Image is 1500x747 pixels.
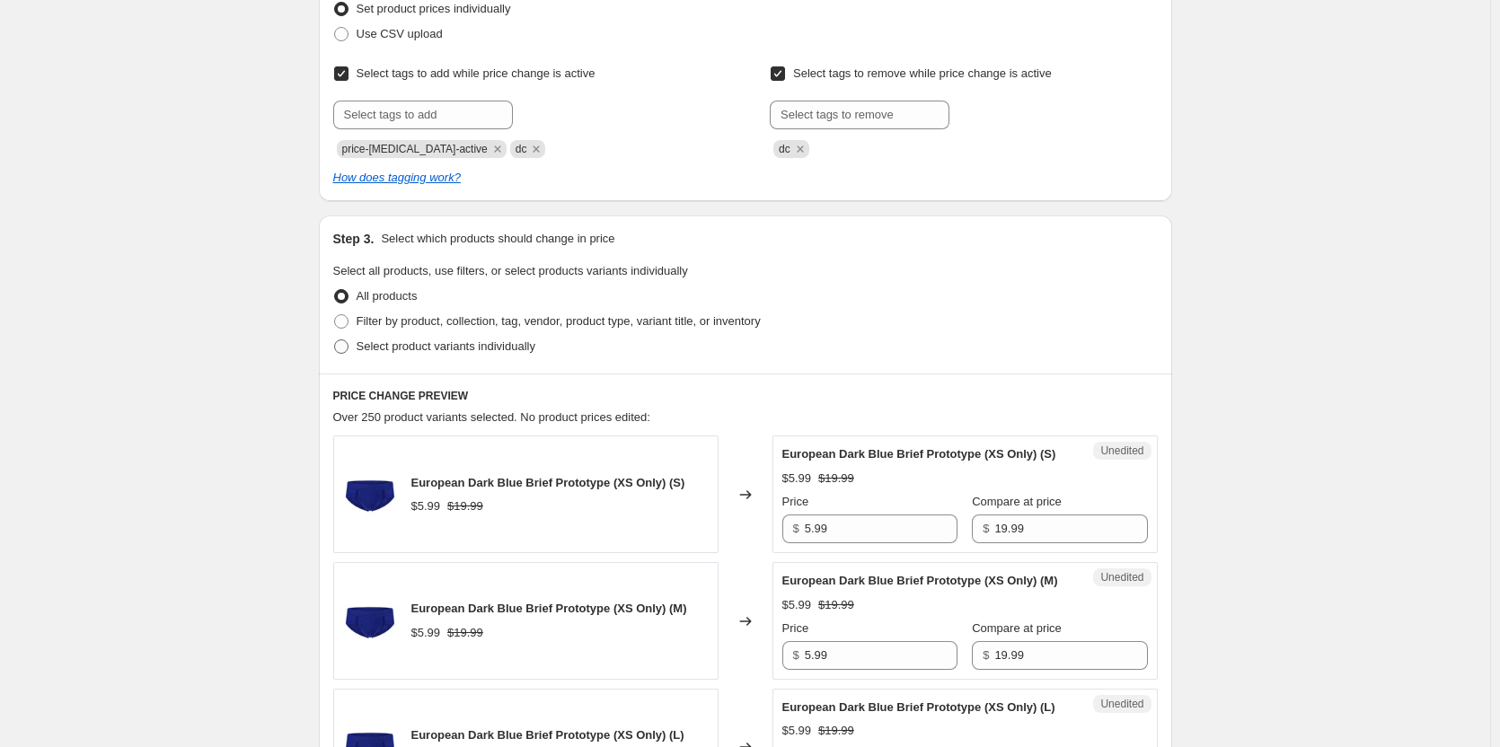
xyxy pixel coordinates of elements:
span: Use CSV upload [357,27,443,40]
img: 711841530921_barkblue_1_80x.jpg [343,594,397,648]
strike: $19.99 [447,624,483,642]
a: How does tagging work? [333,171,461,184]
span: Filter by product, collection, tag, vendor, product type, variant title, or inventory [357,314,761,328]
span: dc [779,143,790,155]
span: All products [357,289,418,303]
span: Unedited [1100,697,1143,711]
img: 711841530921_barkblue_1_80x.jpg [343,468,397,522]
div: $5.99 [411,624,441,642]
div: $5.99 [782,722,812,740]
span: Compare at price [972,495,1062,508]
span: $ [983,648,989,662]
input: Select tags to add [333,101,513,129]
span: European Dark Blue Brief Prototype (XS Only) (S) [782,447,1056,461]
span: dc [516,143,527,155]
span: European Dark Blue Brief Prototype (XS Only) (S) [411,476,685,489]
span: Select tags to add while price change is active [357,66,596,80]
span: Price [782,621,809,635]
span: Select all products, use filters, or select products variants individually [333,264,688,277]
span: Over 250 product variants selected. No product prices edited: [333,410,650,424]
strike: $19.99 [818,470,854,488]
div: $5.99 [411,497,441,515]
p: Select which products should change in price [381,230,614,248]
span: Unedited [1100,444,1143,458]
span: European Dark Blue Brief Prototype (XS Only) (M) [411,602,687,615]
span: European Dark Blue Brief Prototype (XS Only) (M) [782,574,1058,587]
div: $5.99 [782,596,812,614]
strike: $19.99 [818,596,854,614]
h2: Step 3. [333,230,375,248]
button: Remove dc [528,141,544,157]
span: Select tags to remove while price change is active [793,66,1052,80]
span: $ [793,648,799,662]
span: Select product variants individually [357,339,535,353]
span: Unedited [1100,570,1143,584]
span: European Dark Blue Brief Prototype (XS Only) (L) [411,728,684,742]
button: Remove dc [792,141,808,157]
strike: $19.99 [447,497,483,515]
span: price-change-job-active [342,143,488,155]
button: Remove price-change-job-active [490,141,506,157]
span: Set product prices individually [357,2,511,15]
span: Compare at price [972,621,1062,635]
span: Price [782,495,809,508]
strike: $19.99 [818,722,854,740]
span: European Dark Blue Brief Prototype (XS Only) (L) [782,700,1055,714]
span: $ [983,522,989,535]
input: Select tags to remove [770,101,949,129]
div: $5.99 [782,470,812,488]
span: $ [793,522,799,535]
h6: PRICE CHANGE PREVIEW [333,389,1158,403]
